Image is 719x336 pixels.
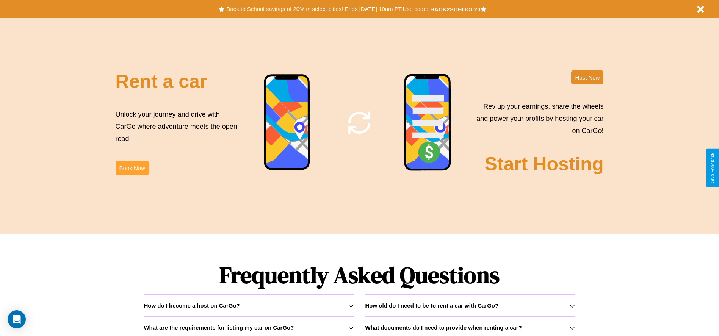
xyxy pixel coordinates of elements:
[144,302,240,309] h3: How do I become a host on CarGo?
[472,100,603,137] p: Rev up your earnings, share the wheels and power your profits by hosting your car on CarGo!
[116,70,207,92] h2: Rent a car
[263,74,311,171] img: phone
[144,324,294,331] h3: What are the requirements for listing my car on CarGo?
[571,70,603,84] button: Host Now
[116,108,240,145] p: Unlock your journey and drive with CarGo where adventure meets the open road!
[365,302,499,309] h3: How old do I need to be to rent a car with CarGo?
[404,73,452,172] img: phone
[144,256,575,294] h1: Frequently Asked Questions
[365,324,522,331] h3: What documents do I need to provide when renting a car?
[485,153,604,175] h2: Start Hosting
[116,161,149,175] button: Book Now
[224,4,430,14] button: Back to School savings of 20% in select cities! Ends [DATE] 10am PT.Use code:
[430,6,481,13] b: BACK2SCHOOL20
[710,153,715,183] div: Give Feedback
[8,310,26,328] div: Open Intercom Messenger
